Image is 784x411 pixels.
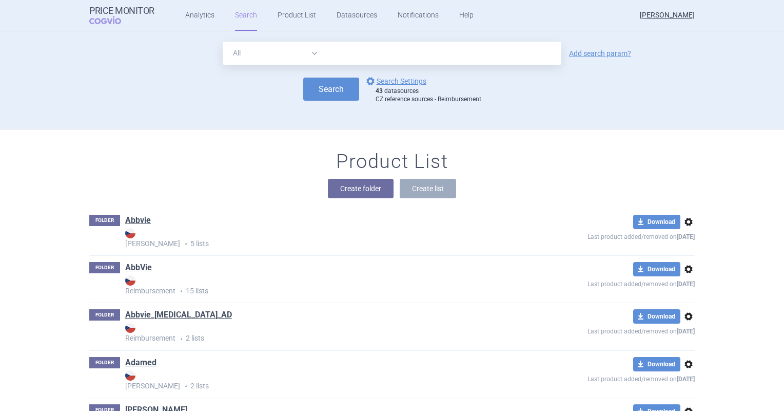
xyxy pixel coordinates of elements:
[180,239,190,249] i: •
[175,334,186,344] i: •
[513,371,695,384] p: Last product added/removed on
[513,229,695,242] p: Last product added/removed on
[89,16,135,24] span: COGVIO
[633,262,680,276] button: Download
[125,215,151,228] h1: Abbvie
[89,262,120,273] p: FOLDER
[125,228,513,249] p: 5 lists
[125,309,232,323] h1: Abbvie_Rinvoq_AD
[513,324,695,337] p: Last product added/removed on
[125,323,135,333] img: CZ
[677,328,695,335] strong: [DATE]
[125,275,513,296] p: 15 lists
[125,323,513,342] strong: Reimbursement
[89,6,154,25] a: Price MonitorCOGVIO
[633,309,680,324] button: Download
[513,276,695,289] p: Last product added/removed on
[569,50,631,57] a: Add search param?
[175,286,186,296] i: •
[677,281,695,288] strong: [DATE]
[400,179,456,198] button: Create list
[89,215,120,226] p: FOLDER
[125,370,513,391] p: 2 lists
[125,357,156,370] h1: Adamed
[677,233,695,240] strong: [DATE]
[125,215,151,226] a: Abbvie
[125,370,513,390] strong: [PERSON_NAME]
[89,357,120,368] p: FOLDER
[336,150,448,174] h1: Product List
[125,228,513,248] strong: [PERSON_NAME]
[125,228,135,238] img: CZ
[376,87,481,103] div: datasources CZ reference sources - Reimbursement
[376,87,383,95] strong: 43
[125,262,152,273] a: AbbVie
[364,75,426,87] a: Search Settings
[303,78,359,101] button: Search
[125,262,152,275] h1: AbbVie
[677,376,695,383] strong: [DATE]
[328,179,394,198] button: Create folder
[125,275,513,295] strong: Reimbursement
[125,357,156,368] a: Adamed
[125,323,513,344] p: 2 lists
[89,6,154,16] strong: Price Monitor
[180,381,190,391] i: •
[633,215,680,229] button: Download
[125,309,232,321] a: Abbvie_[MEDICAL_DATA]_AD
[89,309,120,321] p: FOLDER
[125,275,135,286] img: CZ
[125,370,135,381] img: CZ
[633,357,680,371] button: Download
